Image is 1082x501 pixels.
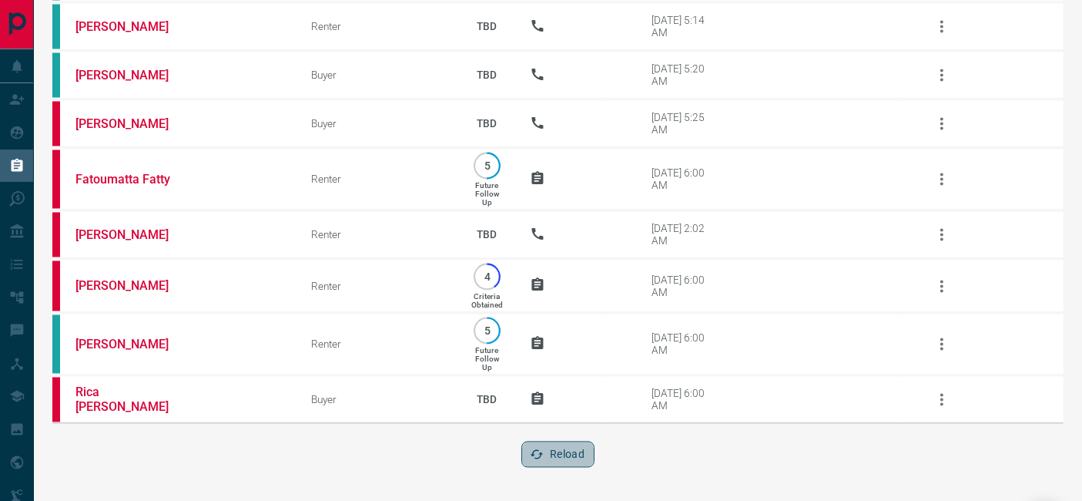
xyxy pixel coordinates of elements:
div: property.ca [52,212,60,257]
div: condos.ca [52,314,60,373]
div: Renter [311,20,444,32]
div: condos.ca [52,4,60,49]
a: Fatoumatta Fatty [75,172,191,187]
p: Future Follow Up [475,181,499,207]
a: [PERSON_NAME] [75,68,191,82]
button: Reload [521,441,595,467]
a: [PERSON_NAME] [75,227,191,242]
div: [DATE] 6:00 AM [652,274,717,298]
p: 4 [481,271,493,282]
div: Renter [311,338,444,350]
div: property.ca [52,150,60,208]
div: property.ca [52,261,60,311]
div: [DATE] 5:20 AM [652,62,717,87]
div: [DATE] 6:00 AM [652,331,717,356]
div: [DATE] 5:14 AM [652,14,717,39]
div: Buyer [311,69,444,81]
p: TBD [467,103,507,144]
a: Rica [PERSON_NAME] [75,385,191,414]
div: Buyer [311,117,444,129]
div: condos.ca [52,52,60,97]
a: [PERSON_NAME] [75,116,191,131]
a: [PERSON_NAME] [75,337,191,351]
a: [PERSON_NAME] [75,19,191,34]
p: TBD [467,54,507,96]
div: Buyer [311,393,444,405]
div: [DATE] 6:00 AM [652,387,717,412]
div: property.ca [52,101,60,146]
div: property.ca [52,377,60,422]
p: Future Follow Up [475,346,499,372]
p: TBD [467,378,507,420]
a: [PERSON_NAME] [75,278,191,293]
div: [DATE] 5:25 AM [652,111,717,136]
p: 5 [481,160,493,171]
p: 5 [481,324,493,336]
div: Renter [311,280,444,292]
div: Renter [311,173,444,185]
p: TBD [467,5,507,47]
div: Renter [311,228,444,240]
div: [DATE] 2:02 AM [652,222,717,247]
p: Criteria Obtained [471,292,503,309]
div: [DATE] 6:00 AM [652,166,717,191]
p: TBD [467,214,507,255]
